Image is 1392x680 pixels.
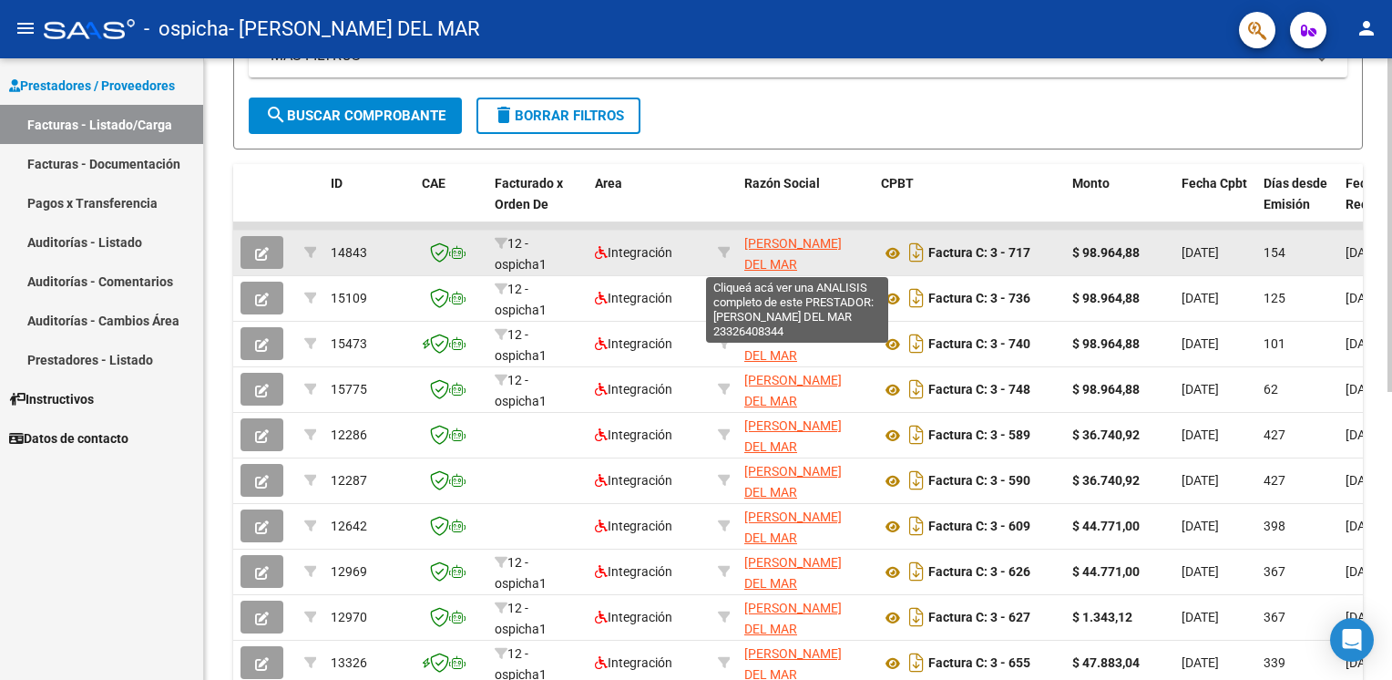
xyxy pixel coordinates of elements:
[422,176,445,191] span: CAE
[331,336,367,351] span: 15473
[744,370,866,408] div: 23326408344
[9,389,94,409] span: Instructivos
[905,648,928,677] i: Descargar documento
[595,176,622,191] span: Area
[744,233,866,272] div: 23326408344
[331,428,367,442] span: 12286
[905,603,928,632] i: Descargar documento
[1264,519,1285,533] span: 398
[905,283,928,313] i: Descargar documento
[1072,428,1140,442] strong: $ 36.740,92
[331,245,367,260] span: 14843
[744,373,842,408] span: [PERSON_NAME] DEL MAR
[744,418,842,454] span: [PERSON_NAME] DEL MAR
[744,598,866,636] div: 23326408344
[744,325,866,363] div: 23326408344
[595,564,672,579] span: Integración
[744,510,842,545] span: [PERSON_NAME] DEL MAR
[495,176,563,211] span: Facturado x Orden De
[744,555,842,591] span: [PERSON_NAME] DEL MAR
[744,552,866,591] div: 23326408344
[476,98,640,134] button: Borrar Filtros
[905,238,928,267] i: Descargar documento
[928,520,1030,534] strong: Factura C: 3 - 609
[595,428,672,442] span: Integración
[905,466,928,495] i: Descargar documento
[928,565,1030,580] strong: Factura C: 3 - 626
[9,76,175,96] span: Prestadores / Proveedores
[493,108,624,124] span: Borrar Filtros
[1356,17,1377,39] mat-icon: person
[1072,519,1140,533] strong: $ 44.771,00
[744,176,820,191] span: Razón Social
[881,176,914,191] span: CPBT
[905,420,928,449] i: Descargar documento
[744,416,866,454] div: 23326408344
[1072,382,1140,397] strong: $ 98.964,88
[1072,655,1140,670] strong: $ 47.883,04
[1065,164,1174,244] datatable-header-cell: Monto
[928,611,1030,625] strong: Factura C: 3 - 627
[1346,291,1383,305] span: [DATE]
[1264,473,1285,488] span: 427
[744,464,842,500] span: [PERSON_NAME] DEL MAR
[1264,610,1285,624] span: 367
[1182,610,1219,624] span: [DATE]
[331,610,367,624] span: 12970
[331,564,367,579] span: 12969
[331,473,367,488] span: 12287
[265,104,287,126] mat-icon: search
[229,9,480,49] span: - [PERSON_NAME] DEL MAR
[1264,291,1285,305] span: 125
[928,474,1030,489] strong: Factura C: 3 - 590
[1182,655,1219,670] span: [DATE]
[331,291,367,305] span: 15109
[1182,382,1219,397] span: [DATE]
[487,164,588,244] datatable-header-cell: Facturado x Orden De
[928,656,1030,671] strong: Factura C: 3 - 655
[493,104,515,126] mat-icon: delete
[744,461,866,500] div: 23326408344
[595,655,672,670] span: Integración
[595,610,672,624] span: Integración
[331,519,367,533] span: 12642
[15,17,36,39] mat-icon: menu
[1264,428,1285,442] span: 427
[1264,382,1278,397] span: 62
[744,236,842,272] span: [PERSON_NAME] DEL MAR
[1072,291,1140,305] strong: $ 98.964,88
[905,511,928,541] i: Descargar documento
[1346,655,1383,670] span: [DATE]
[595,245,672,260] span: Integración
[744,327,842,363] span: [PERSON_NAME] DEL MAR
[744,507,866,545] div: 23326408344
[874,164,1065,244] datatable-header-cell: CPBT
[9,428,128,448] span: Datos de contacto
[249,98,462,134] button: Buscar Comprobante
[331,382,367,397] span: 15775
[1072,245,1140,260] strong: $ 98.964,88
[1264,245,1285,260] span: 154
[744,279,866,317] div: 23326408344
[595,336,672,351] span: Integración
[1264,564,1285,579] span: 367
[744,601,842,636] span: [PERSON_NAME] DEL MAR
[928,337,1030,352] strong: Factura C: 3 - 740
[1182,428,1219,442] span: [DATE]
[265,108,445,124] span: Buscar Comprobante
[1346,519,1383,533] span: [DATE]
[588,164,711,244] datatable-header-cell: Area
[905,557,928,586] i: Descargar documento
[905,329,928,358] i: Descargar documento
[1182,245,1219,260] span: [DATE]
[1182,473,1219,488] span: [DATE]
[1346,245,1383,260] span: [DATE]
[415,164,487,244] datatable-header-cell: CAE
[1072,610,1132,624] strong: $ 1.343,12
[1072,176,1110,191] span: Monto
[144,9,229,49] span: - ospicha
[1182,564,1219,579] span: [DATE]
[495,373,547,408] span: 12 - ospicha1
[1182,176,1247,191] span: Fecha Cpbt
[1182,291,1219,305] span: [DATE]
